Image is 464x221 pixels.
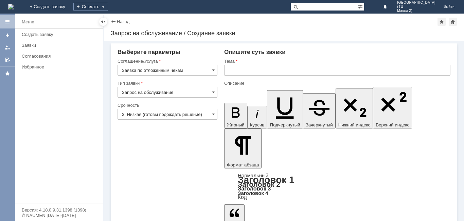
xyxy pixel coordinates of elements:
[267,90,303,128] button: Подчеркнутый
[117,19,129,24] a: Назад
[111,30,457,37] div: Запрос на обслуживание / Создание заявки
[376,122,409,127] span: Верхний индекс
[247,106,267,128] button: Курсив
[449,18,457,26] div: Сделать домашней страницей
[19,40,102,51] a: Заявки
[2,54,13,65] a: Мои согласования
[224,173,450,200] div: Формат абзаца
[73,3,108,11] div: Создать
[238,175,295,185] a: Заголовок 1
[238,185,271,192] a: Заголовок 3
[22,54,99,59] div: Согласования
[118,49,180,55] span: Выберите параметры
[270,122,300,127] span: Подчеркнутый
[438,18,446,26] div: Добавить в избранное
[19,29,102,40] a: Создать заявку
[338,122,371,127] span: Нижний индекс
[22,18,34,26] div: Меню
[397,5,435,9] span: (ТЦ
[19,51,102,61] a: Согласования
[224,103,247,128] button: Жирный
[22,43,99,48] div: Заявки
[224,128,262,168] button: Формат абзаца
[22,32,99,37] div: Создать заявку
[357,3,364,9] span: Расширенный поиск
[238,194,247,200] a: Код
[238,173,268,178] a: Нормальный
[99,18,107,26] div: Скрыть меню
[22,213,96,218] div: © NAUMEN [DATE]-[DATE]
[238,180,280,188] a: Заголовок 2
[224,81,449,85] div: Описание
[2,42,13,53] a: Мои заявки
[373,87,412,128] button: Верхний индекс
[8,4,14,9] a: Перейти на домашнюю страницу
[224,49,286,55] span: Опишите суть заявки
[8,4,14,9] img: logo
[250,122,265,127] span: Курсив
[224,59,449,63] div: Тема
[2,30,13,41] a: Создать заявку
[22,208,96,212] div: Версия: 4.18.0.9.31.1398 (1398)
[238,190,268,196] a: Заголовок 4
[22,64,92,69] div: Избранное
[227,122,245,127] span: Жирный
[336,88,373,128] button: Нижний индекс
[118,81,216,85] div: Тип заявки
[118,103,216,107] div: Срочность
[306,122,333,127] span: Зачеркнутый
[303,93,336,128] button: Зачеркнутый
[397,9,435,13] span: Макси 2)
[397,1,435,5] span: [GEOGRAPHIC_DATA]
[118,59,216,63] div: Соглашение/Услуга
[227,162,259,167] span: Формат абзаца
